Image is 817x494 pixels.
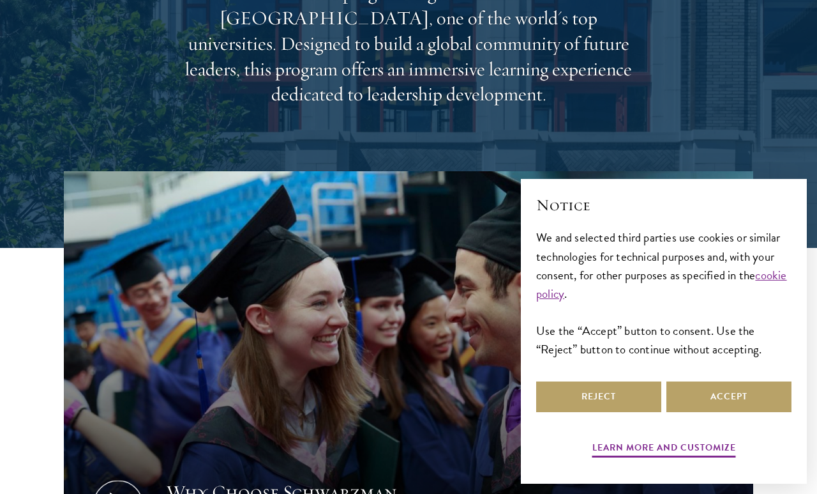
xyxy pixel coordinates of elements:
a: cookie policy [536,266,787,303]
h2: Notice [536,194,791,216]
button: Reject [536,382,661,412]
div: We and selected third parties use cookies or similar technologies for technical purposes and, wit... [536,228,791,358]
button: Accept [666,382,791,412]
button: Learn more and customize [592,440,736,459]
